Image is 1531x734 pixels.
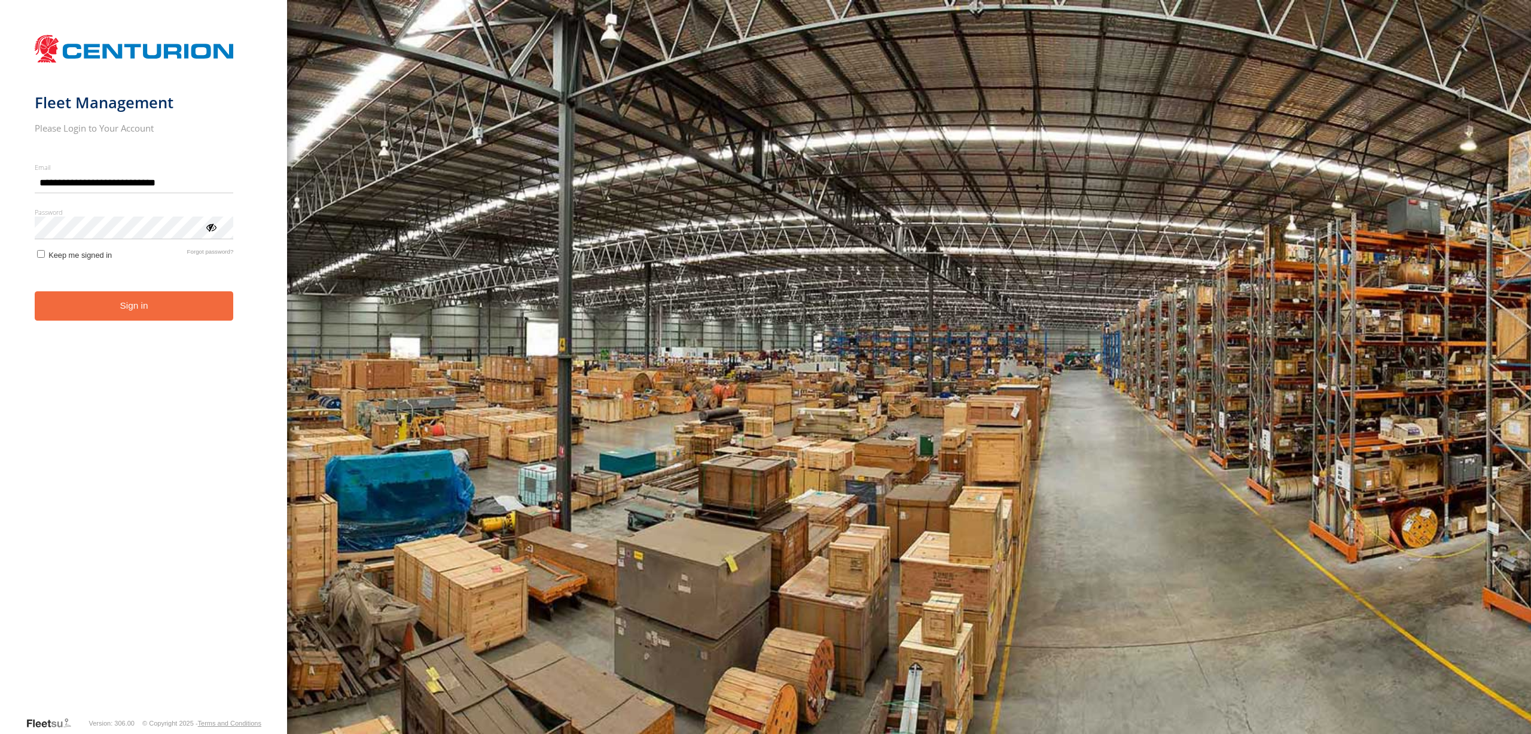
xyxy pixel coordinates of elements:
[35,163,234,172] label: Email
[37,250,45,258] input: Keep me signed in
[35,33,234,64] img: Centurion Transport
[35,208,234,217] label: Password
[198,720,261,727] a: Terms and Conditions
[35,93,234,112] h1: Fleet Management
[205,221,216,233] div: ViewPassword
[35,29,253,716] form: main
[89,720,135,727] div: Version: 306.00
[142,720,261,727] div: © Copyright 2025 -
[187,248,234,260] a: Forgot password?
[35,122,234,134] h2: Please Login to Your Account
[35,291,234,321] button: Sign in
[26,717,81,729] a: Visit our Website
[48,251,112,260] span: Keep me signed in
